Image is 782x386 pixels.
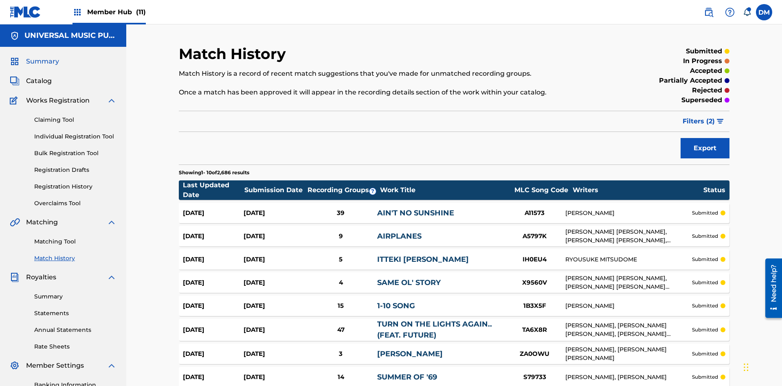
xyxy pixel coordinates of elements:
[10,57,20,66] img: Summary
[565,274,692,291] div: [PERSON_NAME] [PERSON_NAME], [PERSON_NAME] [PERSON_NAME] [PERSON_NAME] [PERSON_NAME] [PERSON_NAME...
[10,76,52,86] a: CatalogCatalog
[504,373,565,382] div: S79733
[10,31,20,41] img: Accounts
[304,278,377,287] div: 4
[692,279,718,286] p: submitted
[72,7,82,17] img: Top Rightsholders
[565,345,692,362] div: [PERSON_NAME], [PERSON_NAME] [PERSON_NAME]
[10,217,20,227] img: Matching
[683,56,722,66] p: in progress
[565,321,692,338] div: [PERSON_NAME], [PERSON_NAME] [PERSON_NAME], [PERSON_NAME] [PERSON_NAME], [PERSON_NAME], [PERSON_N...
[87,7,146,17] span: Member Hub
[369,188,376,195] span: ?
[565,228,692,245] div: [PERSON_NAME] [PERSON_NAME], [PERSON_NAME] [PERSON_NAME], [PERSON_NAME] [PERSON_NAME] [PERSON_NAME]
[10,76,20,86] img: Catalog
[10,57,59,66] a: SummarySummary
[183,278,244,287] div: [DATE]
[34,326,116,334] a: Annual Statements
[34,132,116,141] a: Individual Registration Tool
[34,149,116,158] a: Bulk Registration Tool
[244,325,304,335] div: [DATE]
[26,272,56,282] span: Royalties
[377,208,454,217] a: AIN'T NO SUNSHINE
[692,256,718,263] p: submitted
[377,232,422,241] a: AIRPLANES
[690,66,722,76] p: accepted
[717,119,724,124] img: filter
[183,255,244,264] div: [DATE]
[107,272,116,282] img: expand
[244,255,304,264] div: [DATE]
[24,31,116,40] h5: UNIVERSAL MUSIC PUB GROUP
[722,4,738,20] div: Help
[34,199,116,208] a: Overclaims Tool
[183,180,244,200] div: Last Updated Date
[306,185,380,195] div: Recording Groups
[244,301,304,311] div: [DATE]
[304,208,377,218] div: 39
[304,349,377,359] div: 3
[692,209,718,217] p: submitted
[136,8,146,16] span: (11)
[107,96,116,105] img: expand
[179,69,603,79] p: Match History is a record of recent match suggestions that you've made for unmatched recording gr...
[692,350,718,357] p: submitted
[741,347,782,386] iframe: Chat Widget
[244,373,304,382] div: [DATE]
[678,111,729,132] button: Filters (2)
[26,217,58,227] span: Matching
[504,255,565,264] div: IH0EU4
[183,208,244,218] div: [DATE]
[304,255,377,264] div: 5
[34,292,116,301] a: Summary
[565,302,692,310] div: [PERSON_NAME]
[107,217,116,227] img: expand
[565,255,692,264] div: RYOUSUKE MITSUDOME
[504,208,565,218] div: A11573
[744,355,749,379] div: Drag
[504,349,565,359] div: ZA0OWU
[704,7,714,17] img: search
[511,185,572,195] div: MLC Song Code
[10,96,20,105] img: Works Registration
[504,232,565,241] div: A5797K
[244,208,304,218] div: [DATE]
[377,301,415,310] a: 1-10 SONG
[34,182,116,191] a: Registration History
[34,254,116,263] a: Match History
[692,302,718,309] p: submitted
[377,320,492,340] a: TURN ON THE LIGHTS AGAIN.. (FEAT. FUTURE)
[183,373,244,382] div: [DATE]
[703,185,725,195] div: Status
[244,185,305,195] div: Submission Date
[686,46,722,56] p: submitted
[10,6,41,18] img: MLC Logo
[756,4,772,20] div: User Menu
[34,342,116,351] a: Rate Sheets
[377,278,441,287] a: SAME OL' STORY
[26,96,90,105] span: Works Registration
[692,86,722,95] p: rejected
[759,255,782,322] iframe: Resource Center
[179,45,290,63] h2: Match History
[244,232,304,241] div: [DATE]
[377,255,469,264] a: ITTEKI [PERSON_NAME]
[573,185,703,195] div: Writers
[183,232,244,241] div: [DATE]
[659,76,722,86] p: partially accepted
[34,309,116,318] a: Statements
[504,278,565,287] div: X9560V
[377,373,437,382] a: SUMMER OF '69
[701,4,717,20] a: Public Search
[179,88,603,97] p: Once a match has been approved it will appear in the recording details section of the work within...
[743,8,751,16] div: Notifications
[183,325,244,335] div: [DATE]
[244,349,304,359] div: [DATE]
[681,95,722,105] p: superseded
[34,166,116,174] a: Registration Drafts
[10,272,20,282] img: Royalties
[692,373,718,381] p: submitted
[34,237,116,246] a: Matching Tool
